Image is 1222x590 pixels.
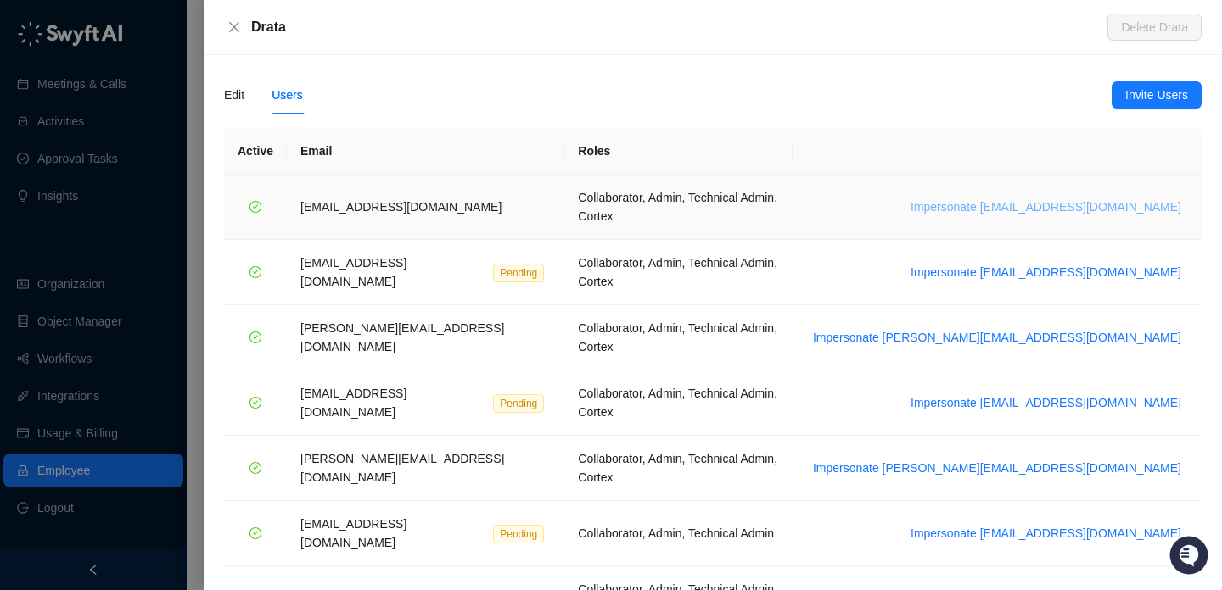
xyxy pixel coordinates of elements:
[806,458,1188,478] button: Impersonate [PERSON_NAME][EMAIL_ADDRESS][DOMAIN_NAME]
[564,370,793,436] td: Collaborator, Admin, Technical Admin, Cortex
[272,86,303,104] div: Users
[813,328,1181,347] span: Impersonate [PERSON_NAME][EMAIL_ADDRESS][DOMAIN_NAME]
[249,266,261,278] span: check-circle
[70,231,137,261] a: 📶Status
[493,394,544,413] span: Pending
[17,68,309,95] p: Welcome 👋
[300,452,504,484] span: [PERSON_NAME][EMAIL_ADDRESS][DOMAIN_NAME]
[249,397,261,409] span: check-circle
[93,237,131,254] span: Status
[224,17,244,37] button: Close
[34,237,63,254] span: Docs
[564,436,793,501] td: Collaborator, Admin, Technical Admin, Cortex
[287,128,564,175] th: Email
[300,321,504,353] span: [PERSON_NAME][EMAIL_ADDRESS][DOMAIN_NAME]
[227,20,241,34] span: close
[300,387,406,419] span: [EMAIL_ADDRESS][DOMAIN_NAME]
[806,327,1188,348] button: Impersonate [PERSON_NAME][EMAIL_ADDRESS][DOMAIN_NAME]
[564,175,793,240] td: Collaborator, Admin, Technical Admin, Cortex
[904,262,1188,282] button: Impersonate [EMAIL_ADDRESS][DOMAIN_NAME]
[813,459,1181,477] span: Impersonate [PERSON_NAME][EMAIL_ADDRESS][DOMAIN_NAME]
[300,200,502,214] span: [EMAIL_ADDRESS][DOMAIN_NAME]
[17,95,309,122] h2: How can we help?
[251,17,1107,37] div: Drata
[120,278,205,292] a: Powered byPylon
[17,17,51,51] img: Swyft AI
[58,153,278,170] div: Start new chat
[904,392,1188,413] button: Impersonate [EMAIL_ADDRESS][DOMAIN_NAME]
[224,128,287,175] th: Active
[911,393,1181,412] span: Impersonate [EMAIL_ADDRESS][DOMAIN_NAME]
[1112,81,1202,109] button: Invite Users
[76,239,90,253] div: 📶
[564,501,793,566] td: Collaborator, Admin, Technical Admin
[300,517,406,549] span: [EMAIL_ADDRESS][DOMAIN_NAME]
[17,239,31,253] div: 📚
[300,256,406,288] span: [EMAIL_ADDRESS][DOMAIN_NAME]
[493,264,544,282] span: Pending
[904,197,1188,217] button: Impersonate [EMAIL_ADDRESS][DOMAIN_NAME]
[564,240,793,305] td: Collaborator, Admin, Technical Admin, Cortex
[249,462,261,474] span: check-circle
[249,527,261,539] span: check-circle
[564,305,793,370] td: Collaborator, Admin, Technical Admin, Cortex
[249,331,261,343] span: check-circle
[17,153,48,184] img: 5124521997842_fc6d7dfcefe973c2e489_88.png
[1168,534,1214,580] iframe: Open customer support
[904,523,1188,543] button: Impersonate [EMAIL_ADDRESS][DOMAIN_NAME]
[289,159,309,179] button: Start new chat
[224,86,244,104] div: Edit
[169,279,205,292] span: Pylon
[1125,86,1188,104] span: Invite Users
[564,128,793,175] th: Roles
[911,198,1181,216] span: Impersonate [EMAIL_ADDRESS][DOMAIN_NAME]
[911,263,1181,281] span: Impersonate [EMAIL_ADDRESS][DOMAIN_NAME]
[911,524,1181,543] span: Impersonate [EMAIL_ADDRESS][DOMAIN_NAME]
[493,525,544,543] span: Pending
[1107,14,1202,41] button: Delete Drata
[249,201,261,213] span: check-circle
[10,231,70,261] a: 📚Docs
[58,170,215,184] div: We're available if you need us!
